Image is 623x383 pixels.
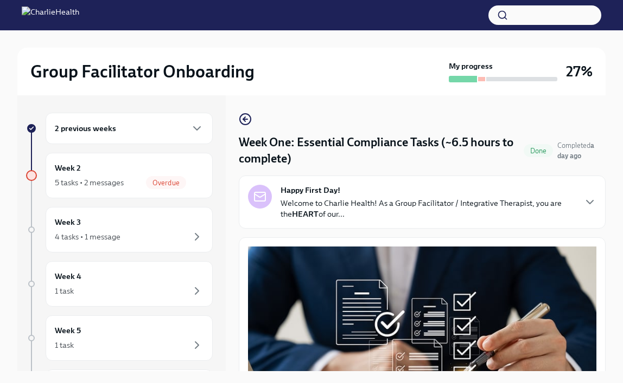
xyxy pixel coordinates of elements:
div: 2 previous weeks [46,113,213,144]
span: September 30th, 2025 20:19 [557,140,606,161]
span: Completed [557,141,594,160]
h3: 27% [566,62,593,81]
h6: Week 2 [55,162,81,174]
strong: My progress [449,61,493,72]
span: Overdue [146,179,186,187]
a: Week 34 tasks • 1 message [26,207,213,252]
h6: Week 4 [55,270,81,282]
a: Week 25 tasks • 2 messagesOverdue [26,153,213,198]
div: 4 tasks • 1 message [55,231,120,242]
h6: Week 5 [55,324,81,336]
h6: Week 3 [55,216,81,228]
strong: Happy First Day! [281,185,340,196]
div: 1 task [55,340,74,350]
strong: HEART [292,209,319,219]
h6: 2 previous weeks [55,122,116,134]
h2: Group Facilitator Onboarding [30,61,255,82]
img: CharlieHealth [22,7,79,24]
h4: Week One: Essential Compliance Tasks (~6.5 hours to complete) [239,134,519,167]
div: 5 tasks • 2 messages [55,177,124,188]
a: Week 51 task [26,315,213,361]
div: 1 task [55,285,74,296]
p: Welcome to Charlie Health! As a Group Facilitator / Integrative Therapist, you are the of our... [281,198,575,219]
a: Week 41 task [26,261,213,307]
span: Done [524,147,554,155]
